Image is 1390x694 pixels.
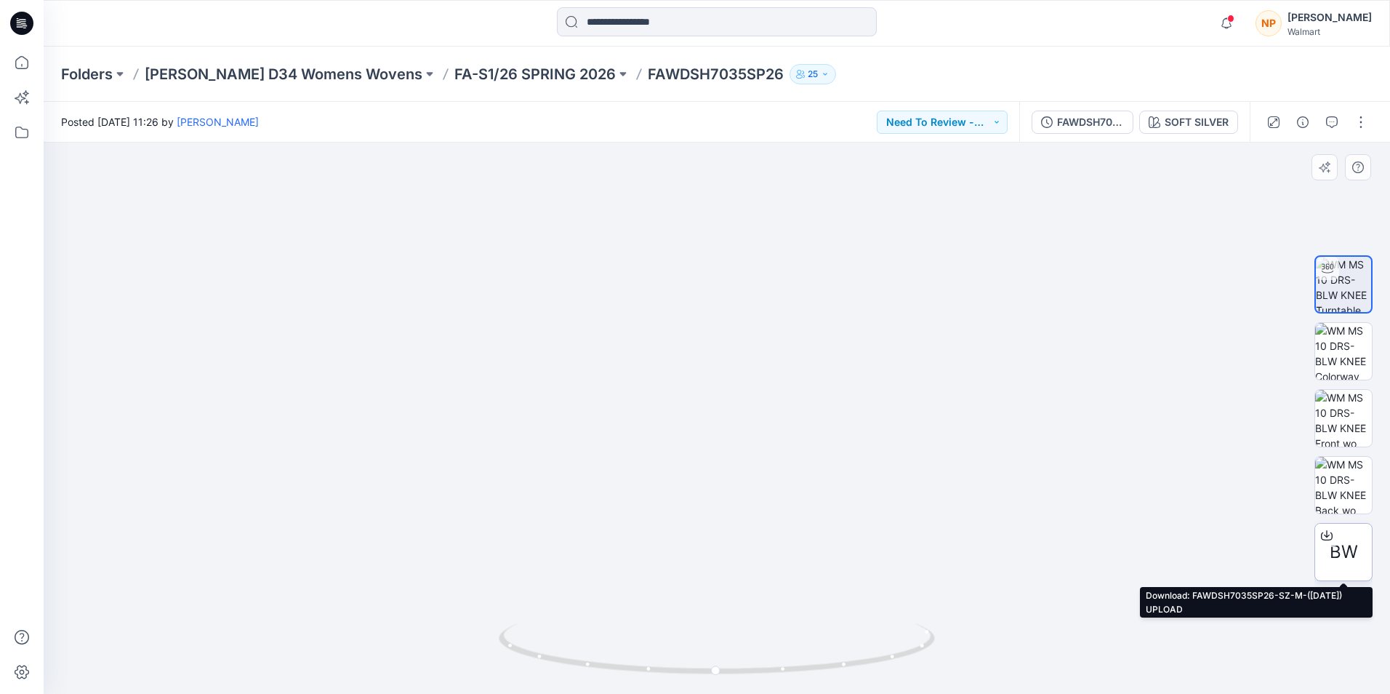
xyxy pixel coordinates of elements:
[1165,114,1229,130] div: SOFT SILVER
[61,64,113,84] a: Folders
[1315,390,1372,447] img: WM MS 10 DRS-BLW KNEE Front wo Avatar
[454,64,616,84] a: FA-S1/26 SPRING 2026
[1291,111,1314,134] button: Details
[1057,114,1124,130] div: FAWDSH7035SP26
[808,66,818,82] p: 25
[1287,9,1372,26] div: [PERSON_NAME]
[145,64,422,84] a: [PERSON_NAME] D34 Womens Wovens
[1139,111,1238,134] button: SOFT SILVER
[1315,323,1372,380] img: WM MS 10 DRS-BLW KNEE Colorway wo Avatar
[1256,10,1282,36] div: NP
[790,64,836,84] button: 25
[61,114,259,129] span: Posted [DATE] 11:26 by
[1330,539,1358,565] span: BW
[648,64,784,84] p: FAWDSH7035SP26
[1287,26,1372,37] div: Walmart
[177,116,259,128] a: [PERSON_NAME]
[1315,457,1372,514] img: WM MS 10 DRS-BLW KNEE Back wo Avatar
[1032,111,1133,134] button: FAWDSH7035SP26
[1316,257,1371,312] img: WM MS 10 DRS-BLW KNEE Turntable with Avatar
